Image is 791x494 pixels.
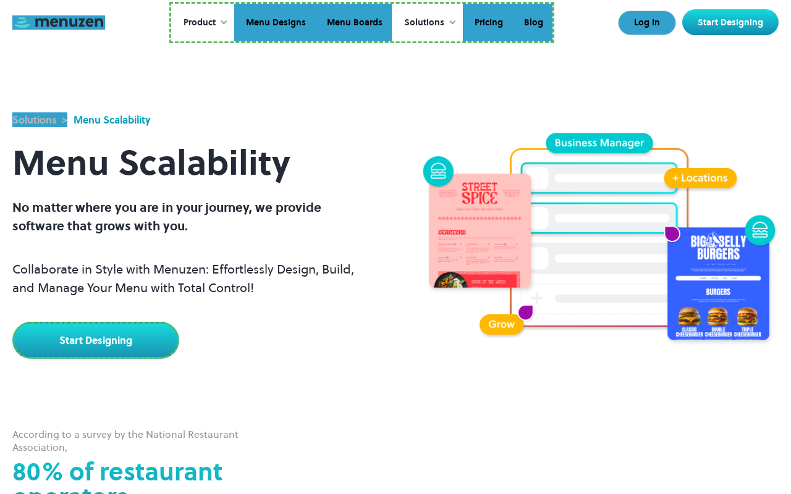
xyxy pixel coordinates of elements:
[512,4,552,42] a: Blog
[184,16,216,30] div: Product
[74,112,151,127] div: Menu Scalability
[12,198,371,235] p: No matter where you are in your journey, we provide software that grows with you.
[12,112,67,127] a: Solutions >
[463,4,512,42] a: Pricing
[12,428,275,454] div: According to a survey by the National Restaurant Association,
[171,4,234,42] div: Product
[12,260,371,297] p: Collaborate in Style with Menuzen: Effortlessly Design, Build, and Manage Your Menu with Total Co...
[404,16,444,30] div: Solutions
[12,322,179,359] a: Start Designing
[12,127,371,198] h1: Menu Scalability
[682,9,779,35] a: Start Designing
[618,10,676,35] a: Log In
[234,4,315,42] a: Menu Designs
[315,4,392,42] a: Menu Boards
[392,4,463,42] div: Solutions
